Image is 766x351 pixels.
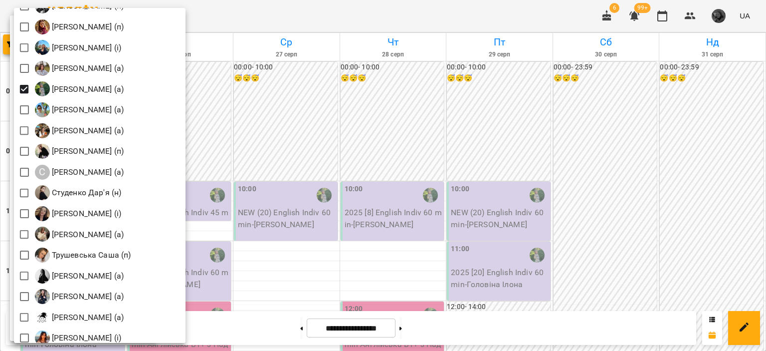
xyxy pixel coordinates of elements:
[35,206,50,221] img: С
[35,331,122,346] a: Ц [PERSON_NAME] (і)
[35,248,131,263] a: Т Трушевська Саша (п)
[50,332,122,344] p: [PERSON_NAME] (і)
[35,331,122,346] div: Циганова Єлизавета (і)
[35,19,124,34] a: П [PERSON_NAME] (п)
[35,40,122,55] a: П [PERSON_NAME] (і)
[50,312,124,324] p: [PERSON_NAME] (а)
[35,102,124,117] a: Р [PERSON_NAME] (а)
[35,289,124,304] a: Х [PERSON_NAME] (а)
[35,248,50,263] img: Т
[35,289,124,304] div: Хижняк Марія Сергіївна (а)
[35,81,50,96] img: Р
[50,187,122,199] p: Студенко Дар'я (н)
[35,123,124,138] a: С [PERSON_NAME] (а)
[50,145,124,157] p: [PERSON_NAME] (п)
[35,269,124,284] a: Ф [PERSON_NAME] (а)
[50,83,124,95] p: [PERSON_NAME] (а)
[35,165,124,180] a: С [PERSON_NAME] (а)
[50,208,122,220] p: [PERSON_NAME] (і)
[50,229,124,241] p: [PERSON_NAME] (а)
[50,249,131,261] p: Трушевська Саша (п)
[35,123,50,138] img: С
[50,42,122,54] p: [PERSON_NAME] (і)
[35,81,124,96] a: Р [PERSON_NAME] (а)
[50,104,124,116] p: [PERSON_NAME] (а)
[50,270,124,282] p: [PERSON_NAME] (а)
[50,291,124,303] p: [PERSON_NAME] (а)
[35,248,131,263] div: Трушевська Саша (п)
[35,206,122,221] a: С [PERSON_NAME] (і)
[35,310,50,325] img: Ц
[35,227,124,242] a: Т [PERSON_NAME] (а)
[35,165,124,180] div: Стецюк Ілона (а)
[35,19,124,34] div: Петрук Дар'я (п)
[35,81,124,96] div: Ряба Надія Федорівна (а)
[50,21,124,33] p: [PERSON_NAME] (п)
[35,61,124,76] div: Романишин Юлія (а)
[50,125,124,137] p: [PERSON_NAME] (а)
[35,40,50,55] img: П
[35,40,122,55] div: Поліщук Анна Сергіївна (і)
[35,331,50,346] img: Ц
[35,102,50,117] img: Р
[35,123,124,138] div: Семенюк Таїсія Олександрівна (а)
[35,269,50,284] img: Ф
[50,166,124,178] p: [PERSON_NAME] (а)
[35,144,50,159] img: С
[35,185,50,200] img: С
[35,269,124,284] div: Фрунзе Валентина Сергіївна (а)
[35,227,124,242] div: Тиндик-Павлова Іванна Марʼянівна (а)
[35,185,122,200] div: Студенко Дар'я (н)
[35,185,122,200] a: С Студенко Дар'я (н)
[35,61,50,76] img: Р
[35,227,50,242] img: Т
[35,144,124,159] div: Софія Рачинська (п)
[35,206,122,221] div: Суліковська Катерина Петрівна (і)
[35,19,50,34] img: П
[35,165,50,180] div: С
[35,144,124,159] a: С [PERSON_NAME] (п)
[35,310,124,325] div: Целуйко Анастасія (а)
[35,102,124,117] div: Рябков Владислав Олегович (а)
[35,289,50,304] img: Х
[35,61,124,76] a: Р [PERSON_NAME] (а)
[35,310,124,325] a: Ц [PERSON_NAME] (а)
[50,62,124,74] p: [PERSON_NAME] (а)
